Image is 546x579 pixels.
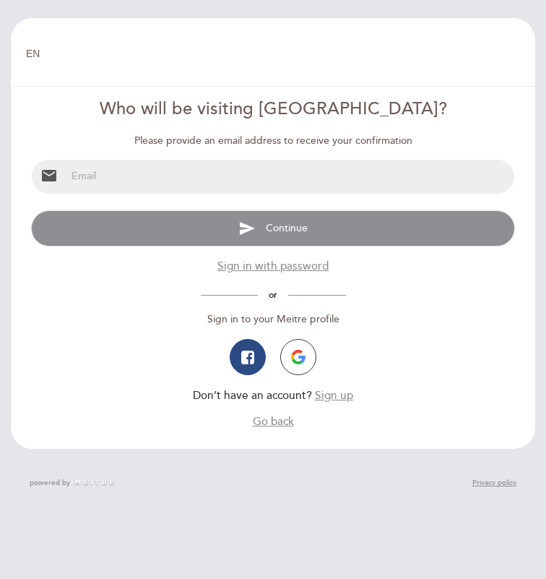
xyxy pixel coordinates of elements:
span: or [258,289,288,301]
i: email [40,167,58,184]
button: Sign in with password [217,259,329,275]
span: Don’t have an account? [193,389,312,403]
a: powered by [30,478,115,488]
img: MEITRE [74,479,115,486]
a: Privacy policy [472,478,516,488]
button: Sign up [315,388,353,404]
div: Who will be visiting [GEOGRAPHIC_DATA]? [31,97,515,121]
input: Email [66,160,514,194]
i: send [238,220,256,237]
button: send Continue [31,210,515,246]
button: Go back [253,414,294,430]
div: Please provide an email address to receive your confirmation [31,134,515,148]
span: Continue [266,222,308,234]
span: powered by [30,478,70,488]
div: Sign in to your Meitre profile [31,312,515,327]
img: icon-google.png [291,350,305,364]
